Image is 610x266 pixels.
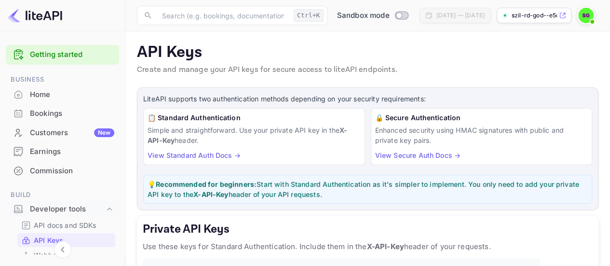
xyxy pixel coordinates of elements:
div: API Keys [17,233,115,247]
div: Developer tools [6,201,119,218]
a: API docs and SDKs [21,220,111,230]
h6: 🔒 Secure Authentication [375,112,588,123]
p: Use these keys for Standard Authentication. Include them in the header of your requests. [143,241,593,252]
strong: X-API-Key [366,242,404,251]
div: Customers [30,127,114,139]
h5: Private API Keys [143,222,593,237]
input: Search (e.g. bookings, documentation) [156,6,290,25]
a: Webhooks [21,250,111,260]
div: Ctrl+K [294,9,324,22]
div: Developer tools [30,204,105,215]
a: API Keys [21,235,111,245]
a: Commission [6,162,119,180]
p: 💡 Start with Standard Authentication as it's simpler to implement. You only need to add your priv... [148,179,588,199]
p: LiteAPI supports two authentication methods depending on your security requirements: [143,94,592,104]
div: Switch to Production mode [333,10,412,21]
p: szil-rd-god--e5dw9.nui... [512,11,557,20]
strong: Recommended for beginners: [156,180,257,188]
p: Simple and straightforward. Use your private API key in the header. [148,125,361,145]
div: Commission [6,162,119,181]
p: Webhooks [34,250,68,260]
div: CustomersNew [6,124,119,142]
strong: X-API-Key [193,190,228,198]
button: Collapse navigation [54,241,71,258]
span: Sandbox mode [337,10,390,21]
div: Earnings [6,142,119,161]
div: Commission [30,166,114,177]
a: Bookings [6,104,119,122]
h6: 📋 Standard Authentication [148,112,361,123]
p: Create and manage your API keys for secure access to liteAPI endpoints. [137,64,598,76]
div: API docs and SDKs [17,218,115,232]
a: Getting started [30,49,114,60]
p: API docs and SDKs [34,220,96,230]
p: Enhanced security using HMAC signatures with public and private key pairs. [375,125,588,145]
a: View Standard Auth Docs → [148,151,241,159]
strong: X-API-Key [148,126,347,144]
div: New [94,128,114,137]
span: Build [6,190,119,200]
div: Earnings [30,146,114,157]
div: Getting started [6,45,119,65]
div: Bookings [6,104,119,123]
a: CustomersNew [6,124,119,141]
div: Home [6,85,119,104]
span: Business [6,74,119,85]
p: API Keys [34,235,63,245]
img: LiteAPI logo [8,8,62,23]
a: View Secure Auth Docs → [375,151,461,159]
div: Home [30,89,114,100]
a: Home [6,85,119,103]
div: [DATE] — [DATE] [436,11,485,20]
p: API Keys [137,43,598,62]
a: Earnings [6,142,119,160]
div: Bookings [30,108,114,119]
img: Szilárd Godó [578,8,594,23]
